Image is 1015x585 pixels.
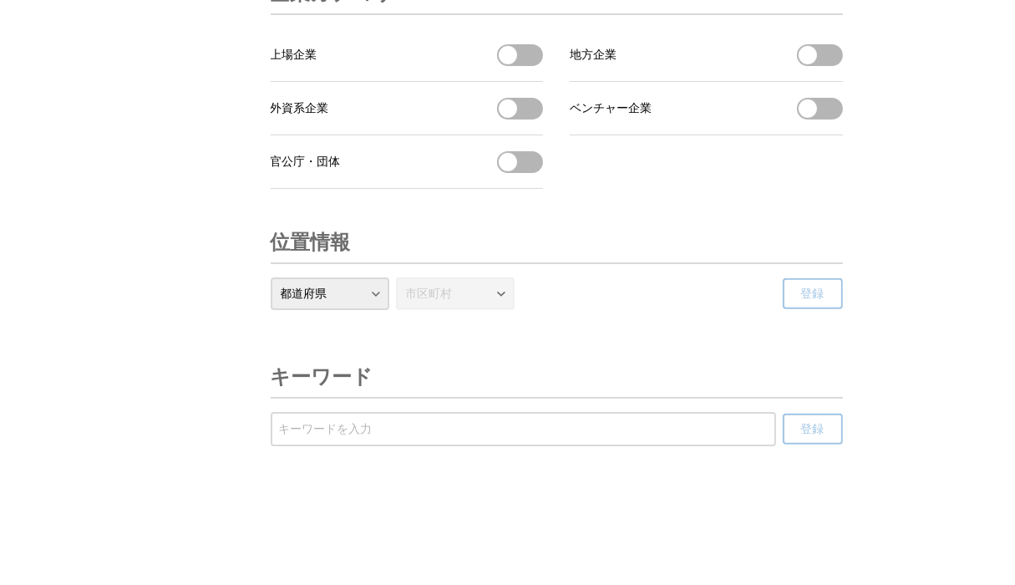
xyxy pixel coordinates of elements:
[271,48,317,63] span: 上場企業
[570,101,652,116] span: ベンチャー企業
[271,155,341,170] span: 官公庁・団体
[801,422,825,437] span: 登録
[783,278,843,309] button: 登録
[271,222,351,262] h3: 位置情報
[396,277,515,310] select: 市区町村
[271,101,329,116] span: 外資系企業
[783,414,843,445] button: 登録
[271,357,373,397] h3: キーワード
[271,277,389,310] select: 都道府県
[570,48,617,63] span: 地方企業
[801,287,825,302] span: 登録
[279,420,768,439] input: 受信するキーワードを登録する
